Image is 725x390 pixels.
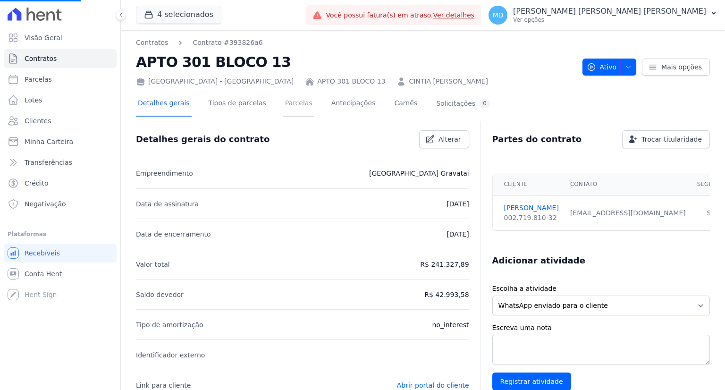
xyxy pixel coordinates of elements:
[136,259,170,270] p: Valor total
[193,38,262,48] a: Contrato #393826a6
[4,111,117,130] a: Clientes
[136,38,575,48] nav: Breadcrumb
[136,6,221,24] button: 4 selecionados
[492,134,582,145] h3: Partes do contrato
[25,269,62,279] span: Conta Hent
[513,7,706,16] p: [PERSON_NAME] [PERSON_NAME] [PERSON_NAME]
[283,92,314,117] a: Parcelas
[25,116,51,126] span: Clientes
[25,158,72,167] span: Transferências
[432,319,469,331] p: no_interest
[207,92,268,117] a: Tipos de parcelas
[136,168,193,179] p: Empreendimento
[424,289,469,300] p: R$ 42.993,58
[136,51,575,73] h2: APTO 301 BLOCO 13
[392,92,419,117] a: Carnês
[622,130,710,148] a: Trocar titularidade
[136,349,205,361] p: Identificador externo
[433,11,475,19] a: Ver detalhes
[326,10,474,20] span: Você possui fatura(s) em atraso.
[4,49,117,68] a: Contratos
[493,173,565,195] th: Cliente
[492,284,710,294] label: Escolha a atividade
[504,213,559,223] div: 002.719.810-32
[25,33,62,42] span: Visão Geral
[136,289,184,300] p: Saldo devedor
[4,153,117,172] a: Transferências
[8,229,113,240] div: Plataformas
[513,16,706,24] p: Ver opções
[4,174,117,193] a: Crédito
[492,255,585,266] h3: Adicionar atividade
[4,28,117,47] a: Visão Geral
[409,76,488,86] a: CINTIA [PERSON_NAME]
[642,59,710,76] a: Mais opções
[136,92,192,117] a: Detalhes gerais
[447,198,469,210] p: [DATE]
[397,382,469,389] a: Abrir portal do cliente
[317,76,385,86] a: APTO 301 BLOCO 13
[136,198,199,210] p: Data de assinatura
[419,130,469,148] a: Alterar
[25,199,66,209] span: Negativação
[479,99,490,108] div: 0
[136,76,294,86] div: [GEOGRAPHIC_DATA] - [GEOGRAPHIC_DATA]
[136,319,203,331] p: Tipo de amortização
[434,92,492,117] a: Solicitações0
[136,38,168,48] a: Contratos
[504,203,559,213] a: [PERSON_NAME]
[438,135,461,144] span: Alterar
[447,229,469,240] p: [DATE]
[25,137,73,146] span: Minha Carteira
[4,244,117,263] a: Recebíveis
[4,91,117,110] a: Lotes
[136,229,211,240] p: Data de encerramento
[565,173,691,195] th: Contato
[587,59,617,76] span: Ativo
[25,248,60,258] span: Recebíveis
[492,323,710,333] label: Escreva uma nota
[25,178,49,188] span: Crédito
[369,168,469,179] p: [GEOGRAPHIC_DATA] Gravatai
[25,95,42,105] span: Lotes
[661,62,702,72] span: Mais opções
[436,99,490,108] div: Solicitações
[4,264,117,283] a: Conta Hent
[136,38,263,48] nav: Breadcrumb
[420,259,469,270] p: R$ 241.327,89
[641,135,702,144] span: Trocar titularidade
[493,12,504,18] span: MD
[4,70,117,89] a: Parcelas
[582,59,637,76] button: Ativo
[4,195,117,213] a: Negativação
[4,132,117,151] a: Minha Carteira
[329,92,378,117] a: Antecipações
[25,54,57,63] span: Contratos
[481,2,725,28] button: MD [PERSON_NAME] [PERSON_NAME] [PERSON_NAME] Ver opções
[25,75,52,84] span: Parcelas
[136,134,270,145] h3: Detalhes gerais do contrato
[570,208,686,218] div: [EMAIL_ADDRESS][DOMAIN_NAME]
